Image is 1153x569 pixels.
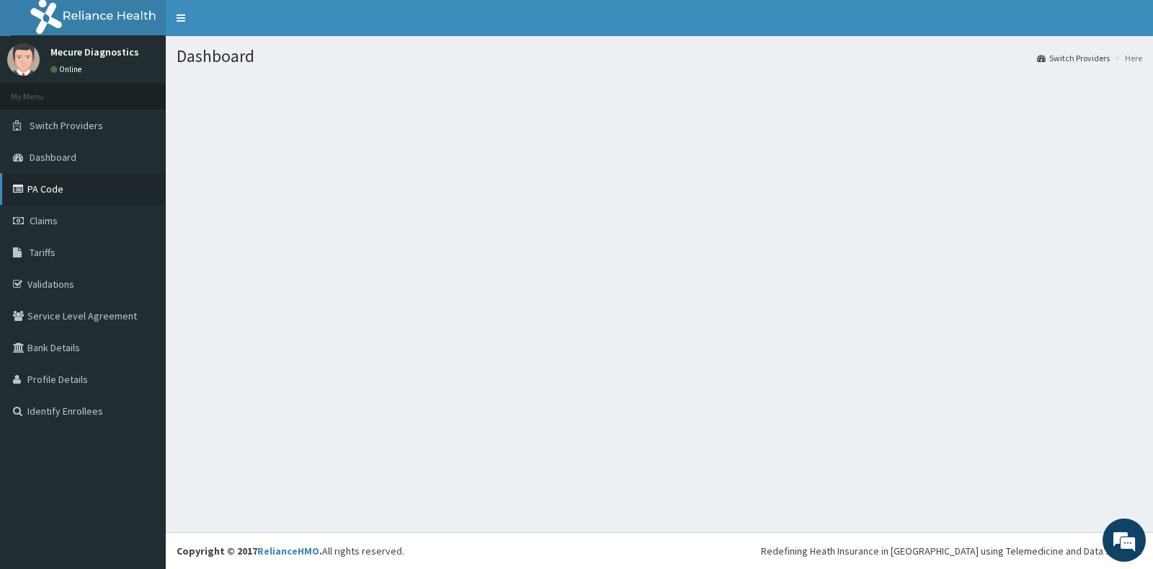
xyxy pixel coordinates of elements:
span: Dashboard [30,151,76,164]
p: Mecure Diagnostics [50,47,139,57]
li: Here [1111,52,1142,64]
div: Redefining Heath Insurance in [GEOGRAPHIC_DATA] using Telemedicine and Data Science! [761,544,1142,558]
a: Switch Providers [1037,52,1110,64]
strong: Copyright © 2017 . [177,544,322,557]
span: Switch Providers [30,119,103,132]
a: RelianceHMO [257,544,319,557]
footer: All rights reserved. [166,532,1153,569]
span: Claims [30,214,58,227]
img: User Image [7,43,40,76]
span: Tariffs [30,246,55,259]
a: Online [50,64,85,74]
h1: Dashboard [177,47,1142,66]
